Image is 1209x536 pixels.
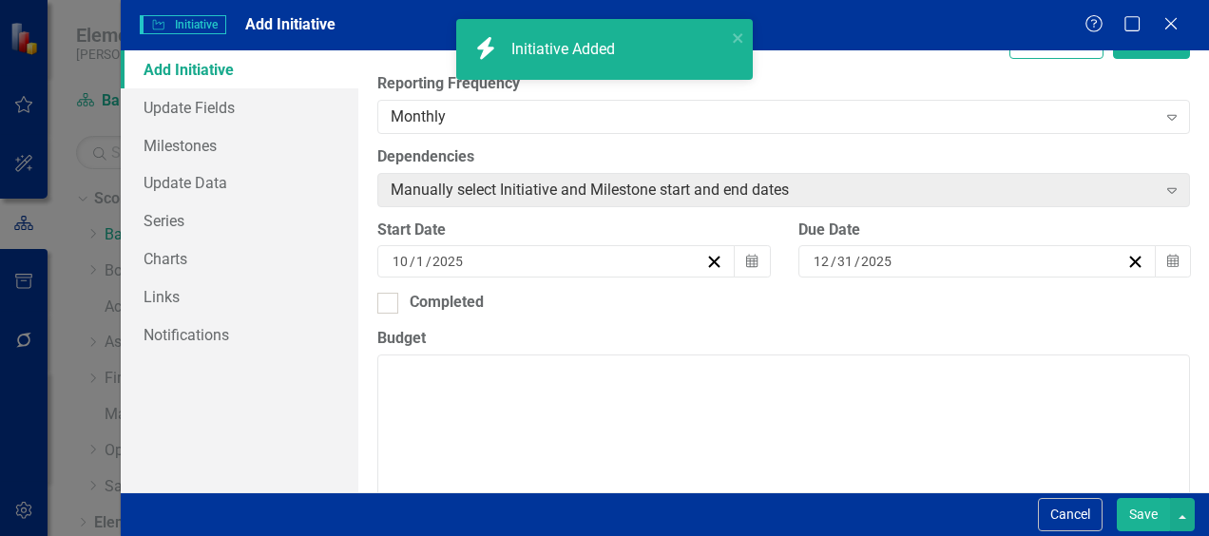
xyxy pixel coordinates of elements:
[121,278,358,316] a: Links
[121,50,358,88] a: Add Initiative
[426,253,432,270] span: /
[1038,498,1103,531] button: Cancel
[798,220,1190,241] div: Due Date
[391,105,1156,127] div: Monthly
[410,292,484,314] div: Completed
[121,316,358,354] a: Notifications
[377,146,1190,168] label: Dependencies
[511,39,620,61] div: Initiative Added
[121,163,358,201] a: Update Data
[121,126,358,164] a: Milestones
[245,15,336,33] span: Add Initiative
[410,253,415,270] span: /
[391,179,1156,201] div: Manually select Initiative and Milestone start and end dates
[377,220,769,241] div: Start Date
[854,253,860,270] span: /
[377,73,1190,95] label: Reporting Frequency
[121,239,358,278] a: Charts
[121,201,358,239] a: Series
[121,88,358,126] a: Update Fields
[732,27,745,48] button: close
[1117,498,1170,531] button: Save
[140,15,225,34] span: Initiative
[831,253,836,270] span: /
[377,328,1190,350] label: Budget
